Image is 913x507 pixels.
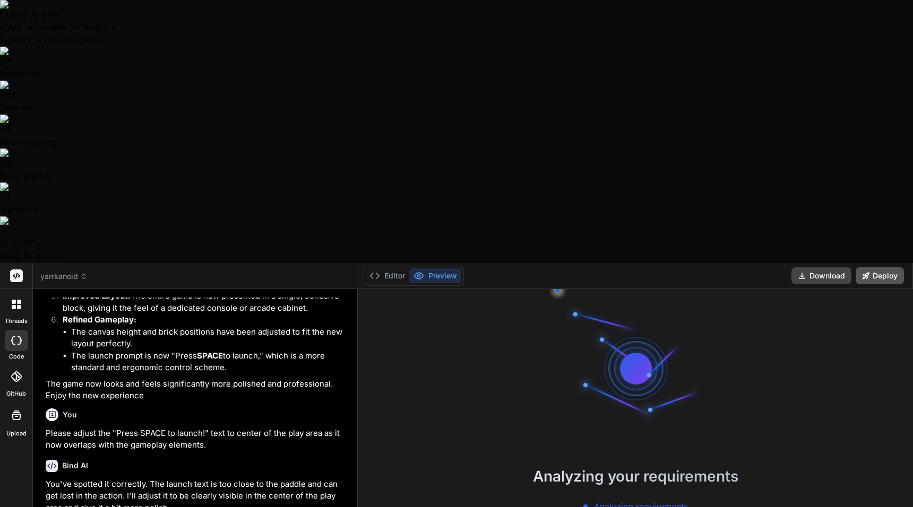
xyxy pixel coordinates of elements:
h6: Bind AI [62,460,88,471]
label: code [9,352,24,361]
li: The entire game is now presented in a single, cohesive block, giving it the feel of a dedicated c... [54,290,348,314]
li: The canvas height and brick positions have been adjusted to fit the new layout perfectly. [71,326,348,350]
li: The launch prompt is now "Press to launch," which is a more standard and ergonomic control scheme. [71,350,348,374]
label: Upload [6,429,27,438]
h6: You [63,409,77,420]
span: yarrkanoid [40,271,88,282]
p: Please adjust the "Press SPACE to launch!" text to center of the play area as it now overlaps wit... [46,427,348,451]
strong: SPACE [197,351,223,361]
label: threads [5,317,28,326]
p: The game now looks and feels significantly more polished and professional. Enjoy the new experience [46,378,348,402]
button: Preview [409,268,461,283]
h2: Analyzing your requirements [358,465,913,487]
button: Deploy [856,267,904,284]
strong: Refined Gameplay: [63,314,136,325]
label: GitHub [6,389,26,398]
button: Download [791,267,851,284]
button: Editor [365,268,409,283]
